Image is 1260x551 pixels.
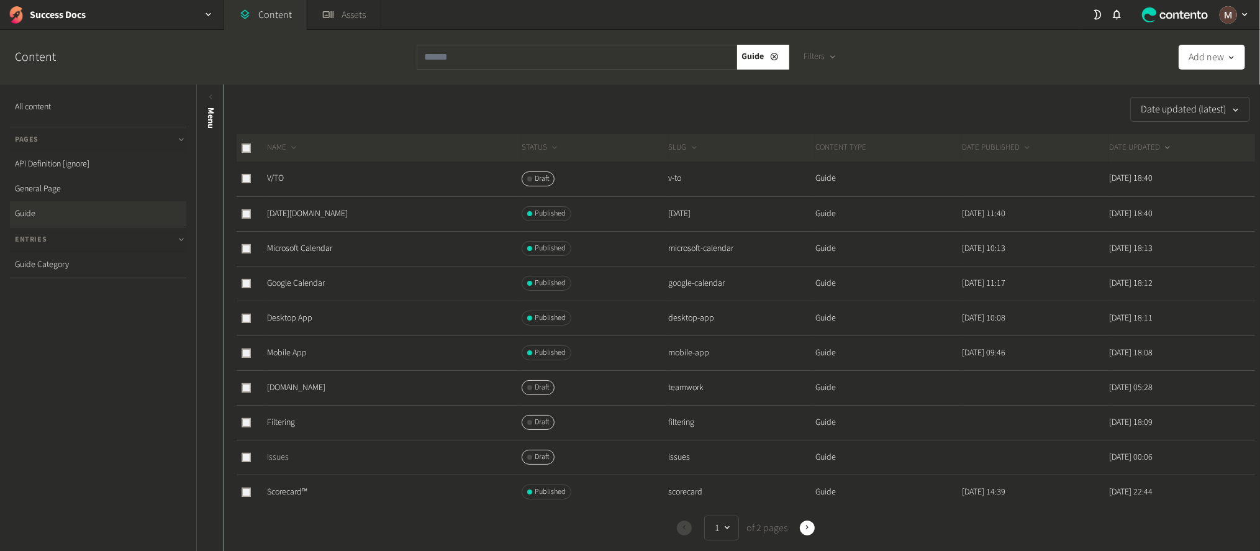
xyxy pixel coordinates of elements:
td: Guide [815,196,961,231]
a: All content [10,94,186,119]
button: 1 [704,516,739,540]
td: Guide [815,301,961,335]
span: Published [535,486,566,498]
button: DATE UPDATED [1109,142,1172,154]
time: [DATE] 09:46 [962,347,1005,359]
a: Guide [10,201,186,226]
a: [DATE][DOMAIN_NAME] [267,207,348,220]
a: Issues [267,451,289,463]
button: Filters [794,45,847,70]
time: [DATE] 10:13 [962,242,1005,255]
button: SLUG [669,142,699,154]
time: [DATE] 18:12 [1109,277,1153,289]
span: Published [535,243,566,254]
a: Scorecard™ [267,486,307,498]
time: [DATE] 18:11 [1109,312,1153,324]
button: STATUS [522,142,560,154]
img: Success Docs [7,6,25,24]
td: Guide [815,405,961,440]
h2: Success Docs [30,7,86,22]
td: [DATE] [668,196,815,231]
span: Published [535,278,566,289]
span: Guide [742,50,764,63]
span: Published [535,347,566,358]
time: [DATE] 10:08 [962,312,1005,324]
td: scorecard [668,475,815,509]
img: Marinel G [1220,6,1237,24]
time: [DATE] 14:39 [962,486,1005,498]
a: Guide Category [10,252,186,277]
span: Pages [15,134,39,145]
span: Draft [535,417,549,428]
a: V/TO [267,172,284,184]
a: General Page [10,176,186,201]
span: Published [535,208,566,219]
td: microsoft-calendar [668,231,815,266]
time: [DATE] 11:17 [962,277,1005,289]
td: filtering [668,405,815,440]
th: CONTENT TYPE [815,134,961,162]
a: Mobile App [267,347,307,359]
td: mobile-app [668,335,815,370]
td: google-calendar [668,266,815,301]
button: Date updated (latest) [1130,97,1250,122]
span: Draft [535,382,549,393]
span: Published [535,312,566,324]
td: Guide [815,475,961,509]
time: [DATE] 18:09 [1109,416,1153,429]
td: Guide [815,266,961,301]
span: Draft [535,173,549,184]
td: Guide [815,440,961,475]
td: desktop-app [668,301,815,335]
span: Draft [535,452,549,463]
time: [DATE] 22:44 [1109,486,1153,498]
a: Google Calendar [267,277,325,289]
time: [DATE] 18:08 [1109,347,1153,359]
td: Guide [815,335,961,370]
time: [DATE] 00:06 [1109,451,1153,463]
time: [DATE] 11:40 [962,207,1005,220]
a: Microsoft Calendar [267,242,332,255]
td: Guide [815,370,961,405]
time: [DATE] 05:28 [1109,381,1153,394]
a: Filtering [267,416,295,429]
h2: Content [15,48,84,66]
td: issues [668,440,815,475]
span: Menu [204,107,217,129]
button: DATE PUBLISHED [962,142,1032,154]
a: [DOMAIN_NAME] [267,381,325,394]
td: Guide [815,162,961,196]
a: API Definition [ignore] [10,152,186,176]
span: of 2 pages [744,521,787,535]
time: [DATE] 18:13 [1109,242,1153,255]
button: Add new [1179,45,1245,70]
time: [DATE] 18:40 [1109,172,1153,184]
span: Entries [15,234,47,245]
a: Desktop App [267,312,312,324]
td: Guide [815,231,961,266]
time: [DATE] 18:40 [1109,207,1153,220]
td: teamwork [668,370,815,405]
td: v-to [668,162,815,196]
button: NAME [267,142,299,154]
span: Filters [804,50,825,63]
